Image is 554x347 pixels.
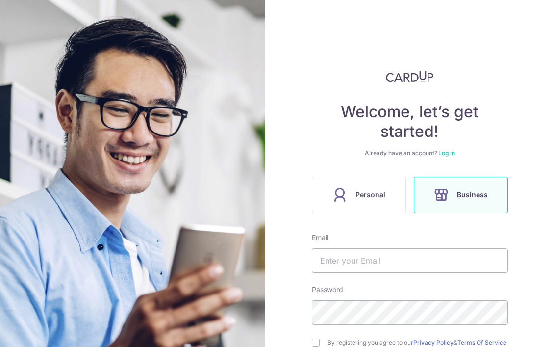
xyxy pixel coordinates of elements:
[438,149,455,157] a: Log in
[413,339,453,346] a: Privacy Policy
[312,102,508,141] h4: Welcome, let’s get started!
[308,177,410,213] a: Personal
[355,189,385,201] span: Personal
[312,149,508,157] div: Already have an account?
[327,339,508,347] label: By registering you agree to our &
[386,71,434,82] img: CardUp Logo
[457,339,506,346] a: Terms Of Service
[312,285,343,294] label: Password
[312,248,508,273] input: Enter your Email
[457,189,488,201] span: Business
[410,177,512,213] a: Business
[312,233,328,242] label: Email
